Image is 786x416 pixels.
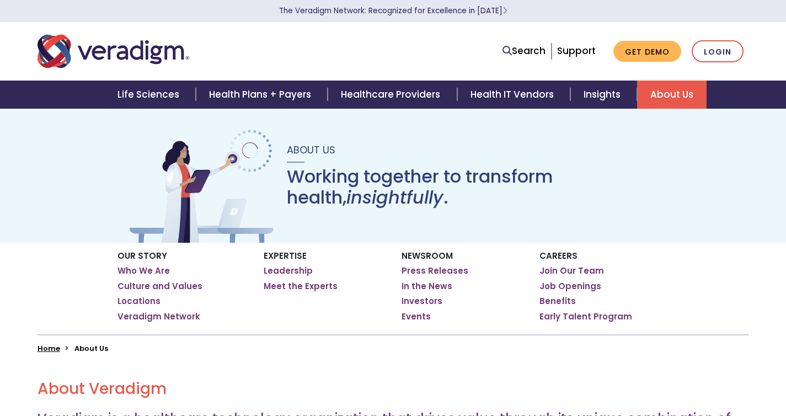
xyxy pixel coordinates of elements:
a: Early Talent Program [539,311,632,322]
span: About Us [287,143,335,157]
em: insightfully [346,185,443,210]
a: Benefits [539,296,576,307]
a: Culture and Values [117,281,202,292]
a: About Us [637,81,707,109]
a: Get Demo [613,41,681,62]
a: Meet the Experts [264,281,338,292]
a: In the News [402,281,452,292]
a: Who We Are [117,265,170,276]
a: Investors [402,296,442,307]
a: Healthcare Providers [328,81,457,109]
a: Home [38,343,60,354]
a: Health IT Vendors [457,81,570,109]
a: Insights [570,81,637,109]
a: Login [692,40,744,63]
a: Join Our Team [539,265,604,276]
a: Health Plans + Payers [196,81,328,109]
a: Support [557,44,596,57]
h2: About Veradigm [38,380,749,398]
img: Veradigm logo [38,33,189,70]
a: Events [402,311,431,322]
a: Leadership [264,265,313,276]
h1: Working together to transform health, . [287,166,660,209]
a: Veradigm Network [117,311,200,322]
a: Search [502,44,546,58]
a: Locations [117,296,161,307]
a: Life Sciences [104,81,196,109]
span: Learn More [502,6,507,16]
a: Job Openings [539,281,601,292]
a: Press Releases [402,265,468,276]
a: The Veradigm Network: Recognized for Excellence in [DATE]Learn More [279,6,507,16]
